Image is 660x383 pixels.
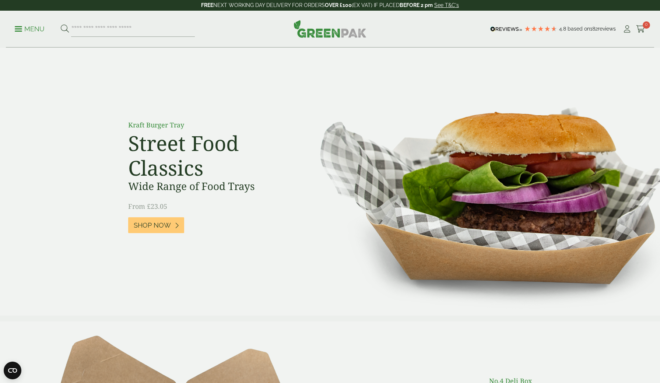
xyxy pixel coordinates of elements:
[568,26,590,32] span: Based on
[15,25,45,34] p: Menu
[643,21,650,29] span: 0
[490,27,522,32] img: REVIEWS.io
[636,25,645,33] i: Cart
[128,202,167,211] span: From £23.05
[128,217,184,233] a: Shop Now
[297,48,660,316] img: Street Food Classics
[598,26,616,32] span: reviews
[636,24,645,35] a: 0
[128,120,294,130] p: Kraft Burger Tray
[128,131,294,180] h2: Street Food Classics
[590,26,598,32] span: 182
[4,362,21,379] button: Open CMP widget
[128,180,294,193] h3: Wide Range of Food Trays
[524,25,557,32] div: 4.79 Stars
[622,25,632,33] i: My Account
[294,20,366,38] img: GreenPak Supplies
[559,26,568,32] span: 4.8
[201,2,213,8] strong: FREE
[15,25,45,32] a: Menu
[325,2,352,8] strong: OVER £100
[400,2,433,8] strong: BEFORE 2 pm
[134,221,171,229] span: Shop Now
[434,2,459,8] a: See T&C's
